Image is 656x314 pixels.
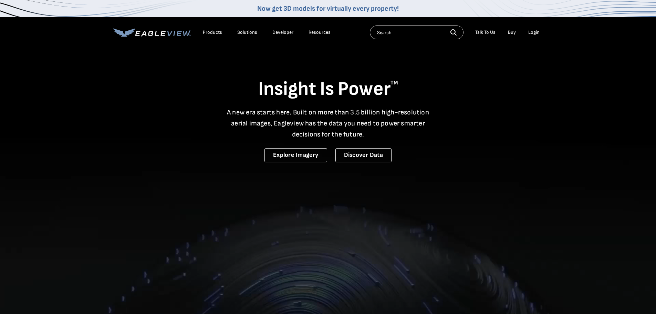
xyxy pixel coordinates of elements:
div: Products [203,29,222,36]
div: Login [528,29,540,36]
div: Resources [309,29,331,36]
a: Buy [508,29,516,36]
p: A new era starts here. Built on more than 3.5 billion high-resolution aerial images, Eagleview ha... [223,107,434,140]
div: Solutions [237,29,257,36]
a: Now get 3D models for virtually every property! [257,4,399,13]
a: Developer [272,29,293,36]
input: Search [370,26,464,39]
sup: TM [391,80,398,86]
a: Discover Data [335,148,392,162]
div: Talk To Us [475,29,496,36]
h1: Insight Is Power [113,77,543,101]
a: Explore Imagery [264,148,327,162]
